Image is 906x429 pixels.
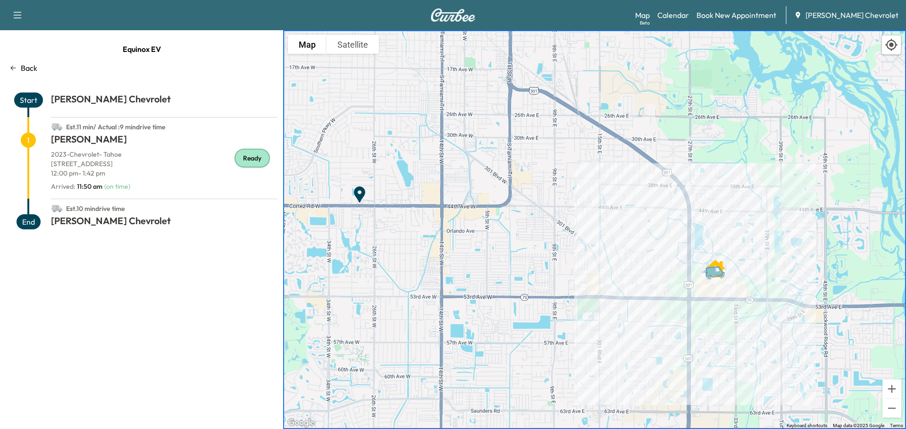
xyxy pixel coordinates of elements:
p: 12:00 pm - 1:42 pm [51,168,277,178]
span: Start [14,93,43,108]
button: Zoom in [882,379,901,398]
span: Map data ©2025 Google [833,423,884,428]
span: End [17,214,41,229]
gmp-advanced-marker: Van [701,256,734,272]
div: Beta [640,19,650,26]
h1: [PERSON_NAME] Chevrolet [51,93,277,109]
p: Arrived : [51,182,102,191]
span: Est. 10 min drive time [66,204,125,213]
a: Book New Appointment [696,9,776,21]
p: Back [21,62,37,74]
gmp-advanced-marker: End Point [350,180,369,199]
gmp-advanced-marker: MINERVA ELOIZA [706,254,725,273]
span: 1 [21,133,36,148]
h1: [PERSON_NAME] [51,133,277,150]
img: Curbee Logo [430,8,476,22]
span: ( on time ) [104,182,130,191]
button: Show satellite imagery [327,35,379,54]
a: MapBeta [635,9,650,21]
button: Zoom out [882,399,901,418]
span: [PERSON_NAME] Chevrolet [805,9,898,21]
div: Ready [235,149,270,168]
button: Keyboard shortcuts [787,422,827,429]
a: Terms (opens in new tab) [890,423,903,428]
p: 2023 - Chevrolet - Tahoe [51,150,277,159]
span: 11:50 am [77,182,102,191]
img: Google [285,417,317,429]
p: [STREET_ADDRESS] [51,159,277,168]
div: Recenter map [881,35,901,55]
a: Calendar [657,9,689,21]
a: Open this area in Google Maps (opens a new window) [285,417,317,429]
span: Equinox EV [123,40,161,59]
button: Show street map [288,35,327,54]
h1: [PERSON_NAME] Chevrolet [51,214,277,231]
span: Est. 11 min / Actual : 9 min drive time [66,123,166,131]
